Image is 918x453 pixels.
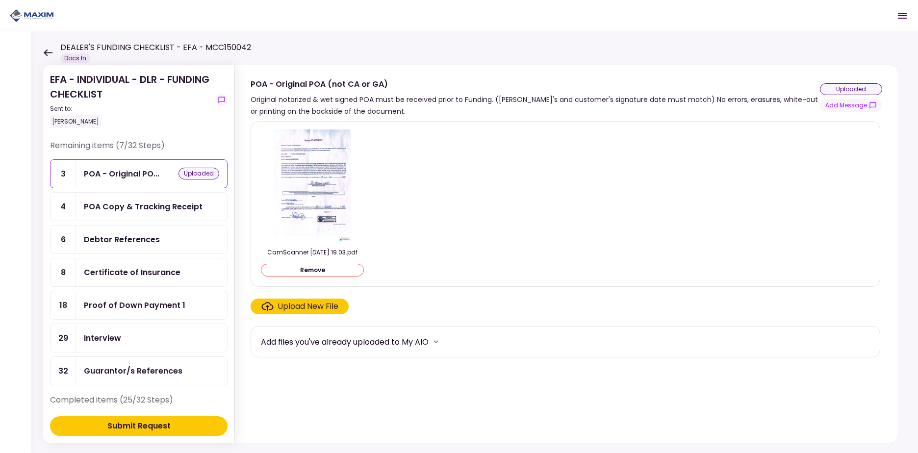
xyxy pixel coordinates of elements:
[84,365,182,377] div: Guarantor/s References
[261,248,364,257] div: CamScanner 9-23-25 19.03.pdf
[251,299,349,314] span: Click here to upload the required document
[50,159,228,188] a: 3POA - Original POA (not CA or GA)uploaded
[51,357,76,385] div: 32
[278,301,338,312] div: Upload New File
[891,4,914,27] button: Open menu
[261,336,429,348] div: Add files you've already uploaded to My AIO
[50,258,228,287] a: 8Certificate of Insurance
[820,99,882,112] button: show-messages
[429,334,443,349] button: more
[51,193,76,221] div: 4
[251,94,820,117] div: Original notarized & wet signed POA must be received prior to Funding. ([PERSON_NAME]'s and custo...
[60,42,251,53] h1: DEALER'S FUNDING CHECKLIST - EFA - MCC150042
[84,201,203,213] div: POA Copy & Tracking Receipt
[50,291,228,320] a: 18Proof of Down Payment 1
[50,115,101,128] div: [PERSON_NAME]
[60,53,90,63] div: Docs In
[234,65,898,443] div: POA - Original POA (not CA or GA)Original notarized & wet signed POA must be received prior to Fu...
[216,94,228,106] button: show-messages
[84,332,121,344] div: Interview
[10,8,54,23] img: Partner icon
[50,225,228,254] a: 6Debtor References
[84,266,180,278] div: Certificate of Insurance
[820,83,882,95] div: uploaded
[50,394,228,414] div: Completed items (25/32 Steps)
[51,258,76,286] div: 8
[51,291,76,319] div: 18
[51,160,76,188] div: 3
[50,356,228,385] a: 32Guarantor/s References
[50,416,228,436] button: Submit Request
[84,168,159,180] div: POA - Original POA (not CA or GA)
[50,72,212,128] div: EFA - INDIVIDUAL - DLR - FUNDING CHECKLIST
[251,78,820,90] div: POA - Original POA (not CA or GA)
[51,226,76,253] div: 6
[50,324,228,352] a: 29Interview
[178,168,219,179] div: uploaded
[107,420,171,432] div: Submit Request
[84,233,160,246] div: Debtor References
[51,324,76,352] div: 29
[50,104,212,113] div: Sent to:
[50,192,228,221] a: 4POA Copy & Tracking Receipt
[261,264,364,277] button: Remove
[84,299,185,311] div: Proof of Down Payment 1
[50,140,228,159] div: Remaining items (7/32 Steps)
